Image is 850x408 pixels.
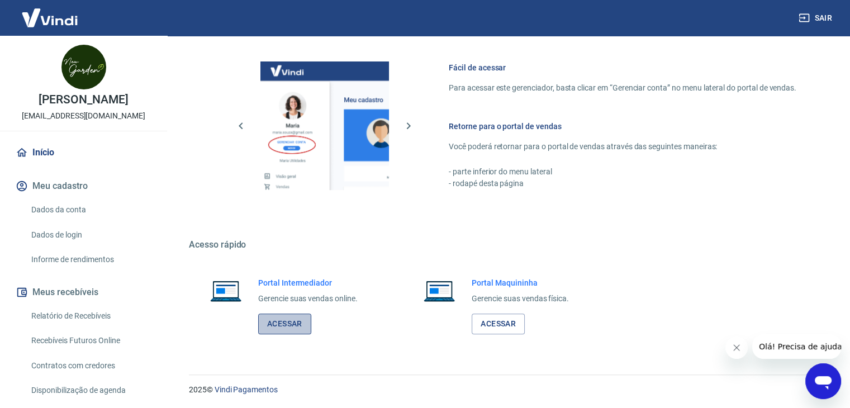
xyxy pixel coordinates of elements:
iframe: Fechar mensagem [725,336,748,359]
p: [EMAIL_ADDRESS][DOMAIN_NAME] [22,110,145,122]
h6: Portal Maquininha [472,277,569,288]
p: [PERSON_NAME] [39,94,128,106]
img: Imagem de um notebook aberto [416,277,463,304]
a: Contratos com credores [27,354,154,377]
a: Acessar [472,314,525,334]
a: Relatório de Recebíveis [27,305,154,328]
a: Dados de login [27,224,154,246]
button: Sair [796,8,837,29]
img: Vindi [13,1,86,35]
h6: Fácil de acessar [449,62,796,73]
a: Acessar [258,314,311,334]
iframe: Mensagem da empresa [752,334,841,359]
button: Meus recebíveis [13,280,154,305]
p: - parte inferior do menu lateral [449,166,796,178]
iframe: Botão para abrir a janela de mensagens [805,363,841,399]
a: Recebíveis Futuros Online [27,329,154,352]
a: Início [13,140,154,165]
p: Gerencie suas vendas física. [472,293,569,305]
p: Gerencie suas vendas online. [258,293,358,305]
a: Dados da conta [27,198,154,221]
img: aeb6f719-e7ca-409a-a572-a7c24bdeafeb.jpeg [61,45,106,89]
a: Informe de rendimentos [27,248,154,271]
a: Vindi Pagamentos [215,385,278,394]
p: - rodapé desta página [449,178,796,189]
img: Imagem de um notebook aberto [202,277,249,304]
h6: Retorne para o portal de vendas [449,121,796,132]
img: Imagem da dashboard mostrando o botão de gerenciar conta na sidebar no lado esquerdo [260,61,389,190]
p: Para acessar este gerenciador, basta clicar em “Gerenciar conta” no menu lateral do portal de ven... [449,82,796,94]
button: Meu cadastro [13,174,154,198]
h5: Acesso rápido [189,239,823,250]
span: Olá! Precisa de ajuda? [7,8,94,17]
h6: Portal Intermediador [258,277,358,288]
a: Disponibilização de agenda [27,379,154,402]
p: Você poderá retornar para o portal de vendas através das seguintes maneiras: [449,141,796,153]
p: 2025 © [189,384,823,396]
